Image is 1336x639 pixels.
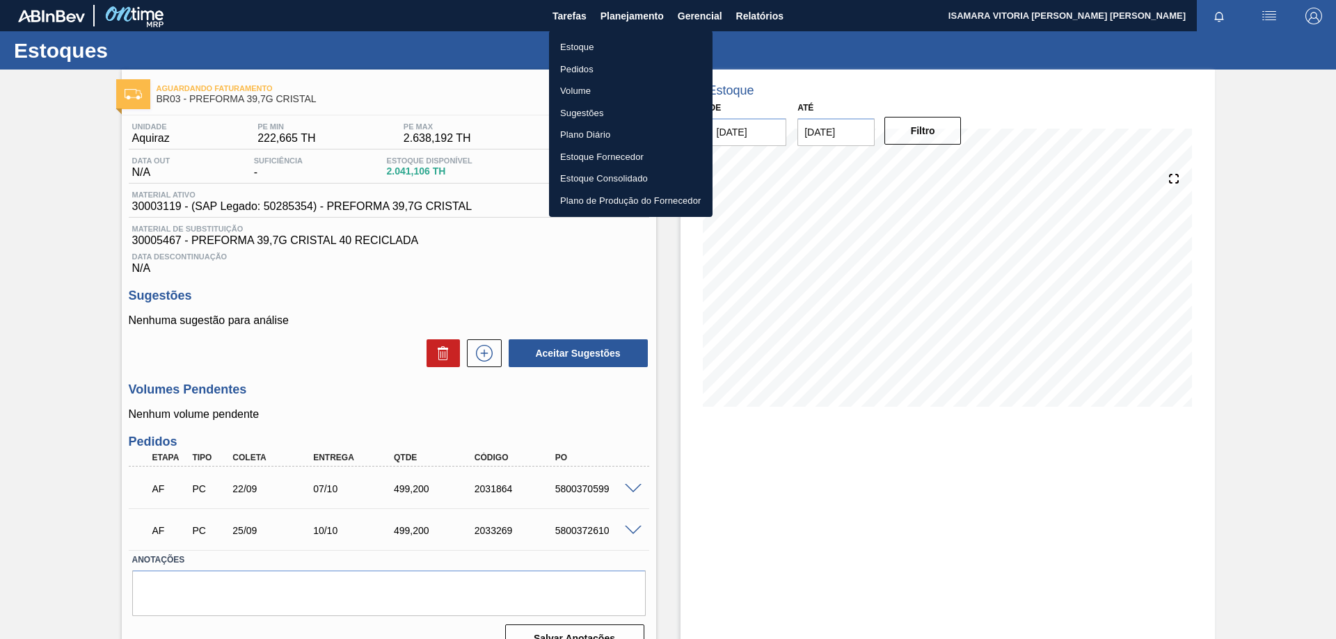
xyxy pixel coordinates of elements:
a: Estoque Consolidado [549,168,713,190]
a: Pedidos [549,58,713,81]
a: Sugestões [549,102,713,124]
a: Plano de Produção do Fornecedor [549,190,713,212]
a: Estoque Fornecedor [549,146,713,168]
a: Plano Diário [549,124,713,146]
a: Volume [549,80,713,102]
a: Estoque [549,36,713,58]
